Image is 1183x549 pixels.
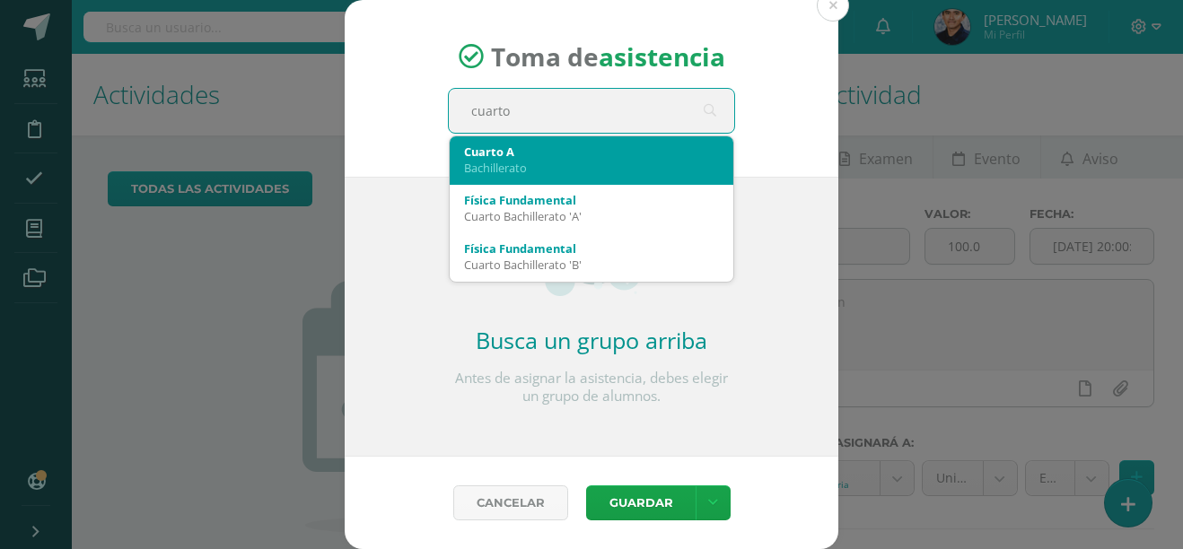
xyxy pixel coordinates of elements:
[448,325,735,355] h2: Busca un grupo arriba
[464,160,719,176] div: Bachillerato
[464,240,719,257] div: Física Fundamental
[491,39,725,74] span: Toma de
[464,192,719,208] div: Física Fundamental
[464,208,719,224] div: Cuarto Bachillerato 'A'
[453,485,568,520] a: Cancelar
[599,39,725,74] strong: asistencia
[449,89,734,133] input: Busca un grado o sección aquí...
[448,370,735,405] p: Antes de asignar la asistencia, debes elegir un grupo de alumnos.
[586,485,696,520] button: Guardar
[464,144,719,160] div: Cuarto A
[464,257,719,273] div: Cuarto Bachillerato 'B'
